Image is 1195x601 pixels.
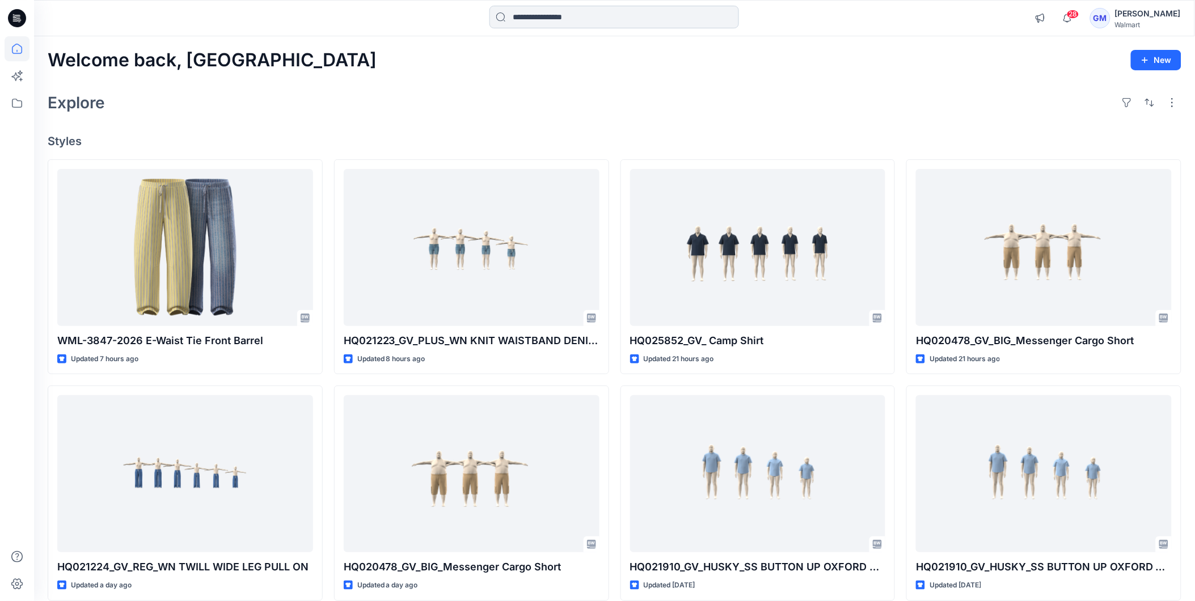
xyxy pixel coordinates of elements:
[630,395,886,552] a: HQ021910_GV_HUSKY_SS BUTTON UP OXFORD SHIRT
[630,559,886,575] p: HQ021910_GV_HUSKY_SS BUTTON UP OXFORD SHIRT
[1115,20,1181,29] div: Walmart
[48,50,377,71] h2: Welcome back, [GEOGRAPHIC_DATA]
[1115,7,1181,20] div: [PERSON_NAME]
[344,169,599,326] a: HQ021223_GV_PLUS_WN KNIT WAISTBAND DENIM SHORT
[1090,8,1110,28] div: GM
[48,134,1181,148] h4: Styles
[930,579,981,591] p: Updated [DATE]
[71,353,138,365] p: Updated 7 hours ago
[916,333,1172,349] p: HQ020478_GV_BIG_Messenger Cargo Short
[48,94,105,112] h2: Explore
[916,169,1172,326] a: HQ020478_GV_BIG_Messenger Cargo Short
[57,333,313,349] p: WML-3847-2026 E-Waist Tie Front Barrel
[644,579,695,591] p: Updated [DATE]
[71,579,132,591] p: Updated a day ago
[1131,50,1181,70] button: New
[916,559,1172,575] p: HQ021910_GV_HUSKY_SS BUTTON UP OXFORD SHIRT
[930,353,1000,365] p: Updated 21 hours ago
[344,333,599,349] p: HQ021223_GV_PLUS_WN KNIT WAISTBAND DENIM SHORT
[57,395,313,552] a: HQ021224_GV_REG_WN TWILL WIDE LEG PULL ON
[344,559,599,575] p: HQ020478_GV_BIG_Messenger Cargo Short
[916,395,1172,552] a: HQ021910_GV_HUSKY_SS BUTTON UP OXFORD SHIRT
[644,353,714,365] p: Updated 21 hours ago
[630,333,886,349] p: HQ025852_GV_ Camp Shirt
[630,169,886,326] a: HQ025852_GV_ Camp Shirt
[57,169,313,326] a: WML-3847-2026 E-Waist Tie Front Barrel
[344,395,599,552] a: HQ020478_GV_BIG_Messenger Cargo Short
[357,579,418,591] p: Updated a day ago
[57,559,313,575] p: HQ021224_GV_REG_WN TWILL WIDE LEG PULL ON
[357,353,425,365] p: Updated 8 hours ago
[1067,10,1079,19] span: 28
